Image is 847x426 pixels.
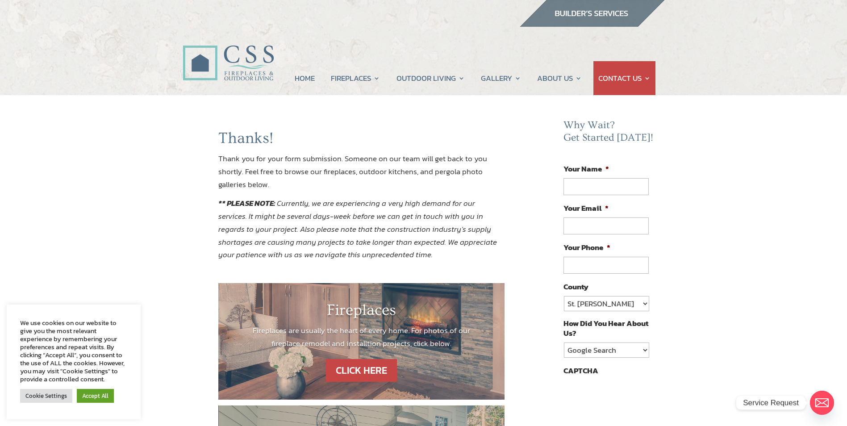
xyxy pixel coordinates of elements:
[519,18,665,30] a: builder services construction supply
[218,197,275,209] strong: ** PLEASE NOTE:
[183,21,274,85] img: CSS Fireplaces & Outdoor Living (Formerly Construction Solutions & Supply)- Jacksonville Ormond B...
[77,389,114,403] a: Accept All
[563,366,598,376] label: CAPTCHA
[245,301,478,324] h1: Fireplaces
[295,61,315,95] a: HOME
[396,61,465,95] a: OUTDOOR LIVING
[218,152,505,191] p: Thank you for your form submission. Someone on our team will get back to you shortly. Feel free t...
[563,380,699,415] iframe: reCAPTCHA
[245,324,478,350] p: Fireplaces are usually the heart of every home. For photos of our fireplace remodel and installti...
[481,61,521,95] a: GALLERY
[218,129,505,152] h1: Thanks!
[563,164,609,174] label: Your Name
[563,242,610,252] label: Your Phone
[331,61,380,95] a: FIREPLACES
[20,389,72,403] a: Cookie Settings
[563,318,648,338] label: How Did You Hear About Us?
[598,61,651,95] a: CONTACT US
[563,203,609,213] label: Your Email
[810,391,834,415] a: Email
[563,282,588,292] label: County
[218,197,497,261] em: Currently, we are experiencing a very high demand for our services. It might be several days-week...
[20,319,127,383] div: We use cookies on our website to give you the most relevant experience by remembering your prefer...
[563,119,655,148] h2: Why Wait? Get Started [DATE]!
[537,61,582,95] a: ABOUT US
[326,359,397,382] a: CLICK HERE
